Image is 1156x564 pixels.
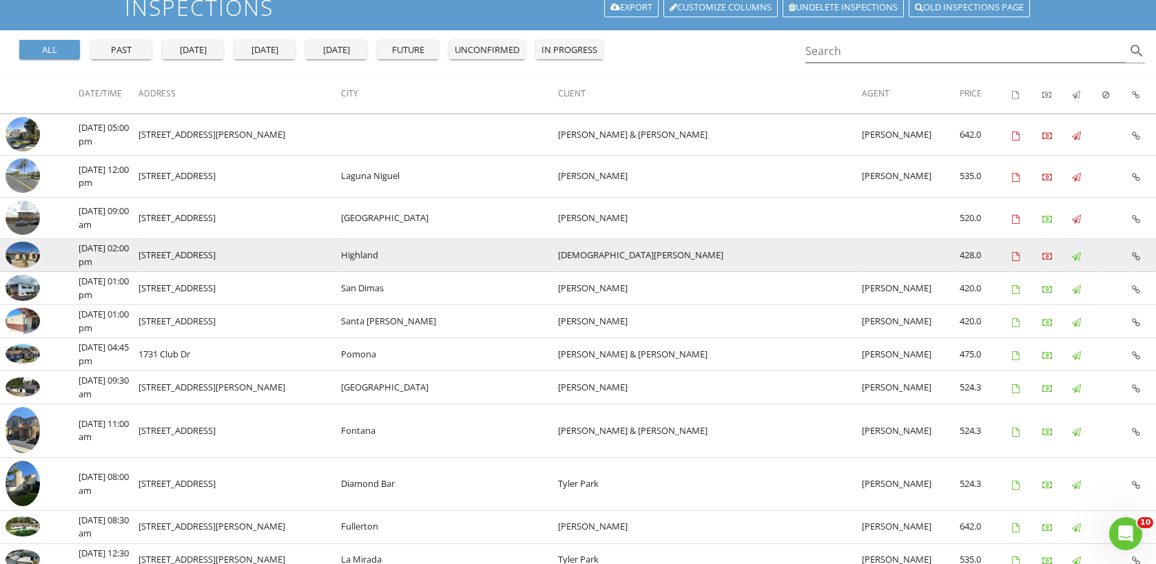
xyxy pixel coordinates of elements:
[960,371,1012,404] td: 524.3
[138,457,341,510] td: [STREET_ADDRESS]
[6,344,40,364] img: 9314678%2Fcover_photos%2FPmXT9azF67v5Q4OnQfsy%2Fsmall.jpeg
[541,43,597,57] div: in progress
[558,338,862,371] td: [PERSON_NAME] & [PERSON_NAME]
[79,272,138,305] td: [DATE] 01:00 pm
[341,87,358,99] span: City
[341,457,558,510] td: Diamond Bar
[79,114,138,156] td: [DATE] 05:00 pm
[79,87,122,99] span: Date/Time
[558,305,862,338] td: [PERSON_NAME]
[79,457,138,510] td: [DATE] 08:00 am
[138,87,176,99] span: Address
[341,404,558,457] td: Fontana
[558,457,862,510] td: Tyler Park
[960,74,1012,113] th: Price: Not sorted.
[163,40,223,59] button: [DATE]
[960,114,1012,156] td: 642.0
[960,197,1012,239] td: 520.0
[341,338,558,371] td: Pomona
[341,74,558,113] th: City: Not sorted.
[138,114,341,156] td: [STREET_ADDRESS][PERSON_NAME]
[862,87,889,99] span: Agent
[6,275,40,301] img: 9310099%2Fcover_photos%2FkY7sc3tNeBJ4Yxn2tVmA%2Fsmall.jpeg
[1042,74,1072,113] th: Paid: Not sorted.
[960,404,1012,457] td: 524.3
[6,377,40,397] img: 9271776%2Fcover_photos%2Fslx6mISNGVov0uhWCO4c%2Fsmall.jpeg
[79,305,138,338] td: [DATE] 01:00 pm
[383,43,433,57] div: future
[558,197,862,239] td: [PERSON_NAME]
[79,371,138,404] td: [DATE] 09:30 am
[138,156,341,198] td: [STREET_ADDRESS]
[138,371,341,404] td: [STREET_ADDRESS][PERSON_NAME]
[79,239,138,272] td: [DATE] 02:00 pm
[96,43,146,57] div: past
[6,117,40,152] img: streetview
[79,510,138,543] td: [DATE] 08:30 am
[138,338,341,371] td: 1731 Club Dr
[558,404,862,457] td: [PERSON_NAME] & [PERSON_NAME]
[6,461,40,507] img: 9242983%2Fcover_photos%2F4XhxTRuJ8yFLIfTIchPD%2Fsmall.jpeg
[168,43,218,57] div: [DATE]
[960,305,1012,338] td: 420.0
[234,40,295,59] button: [DATE]
[138,239,341,272] td: [STREET_ADDRESS]
[138,305,341,338] td: [STREET_ADDRESS]
[25,43,74,57] div: all
[960,239,1012,272] td: 428.0
[138,272,341,305] td: [STREET_ADDRESS]
[311,43,361,57] div: [DATE]
[960,156,1012,198] td: 535.0
[558,114,862,156] td: [PERSON_NAME] & [PERSON_NAME]
[862,371,960,404] td: [PERSON_NAME]
[378,40,438,59] button: future
[960,338,1012,371] td: 475.0
[558,74,862,113] th: Client: Not sorted.
[862,510,960,543] td: [PERSON_NAME]
[341,239,558,272] td: Highland
[862,272,960,305] td: [PERSON_NAME]
[1137,517,1153,528] span: 10
[341,197,558,239] td: [GEOGRAPHIC_DATA]
[558,272,862,305] td: [PERSON_NAME]
[960,272,1012,305] td: 420.0
[960,457,1012,510] td: 524.3
[1109,517,1142,550] iframe: Intercom live chat
[341,510,558,543] td: Fullerton
[6,242,40,268] img: 9362786%2Fcover_photos%2FJsamPOFEPPLfg0x2GKj3%2Fsmall.jpeg
[79,197,138,239] td: [DATE] 09:00 am
[558,239,862,272] td: [DEMOGRAPHIC_DATA][PERSON_NAME]
[138,404,341,457] td: [STREET_ADDRESS]
[862,404,960,457] td: [PERSON_NAME]
[79,74,138,113] th: Date/Time: Not sorted.
[91,40,152,59] button: past
[138,74,341,113] th: Address: Not sorted.
[6,158,40,193] img: streetview
[862,74,960,113] th: Agent: Not sorted.
[862,457,960,510] td: [PERSON_NAME]
[960,87,982,99] span: Price
[558,156,862,198] td: [PERSON_NAME]
[862,338,960,371] td: [PERSON_NAME]
[558,87,586,99] span: Client
[455,43,519,57] div: unconfirmed
[558,371,862,404] td: [PERSON_NAME]
[960,510,1012,543] td: 642.0
[1102,74,1132,113] th: Canceled: Not sorted.
[341,371,558,404] td: [GEOGRAPHIC_DATA]
[79,156,138,198] td: [DATE] 12:00 pm
[138,510,341,543] td: [STREET_ADDRESS][PERSON_NAME]
[6,200,40,235] img: streetview
[805,40,1126,63] input: Search
[6,516,40,536] img: 9208953%2Fcover_photos%2FkXOzmIBvFaKpFmGguIA4%2Fsmall.jpeg
[138,197,341,239] td: [STREET_ADDRESS]
[341,156,558,198] td: Laguna Niguel
[19,40,80,59] button: all
[862,156,960,198] td: [PERSON_NAME]
[306,40,367,59] button: [DATE]
[558,510,862,543] td: [PERSON_NAME]
[449,40,525,59] button: unconfirmed
[6,308,40,334] img: 9308689%2Fcover_photos%2FUEs7njfcRsQs5R7nL1sb%2Fsmall.jpeg
[536,40,603,59] button: in progress
[6,407,40,453] img: 9224596%2Fcover_photos%2FI7OP8OuZ65l3efd5d4PV%2Fsmall.jpeg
